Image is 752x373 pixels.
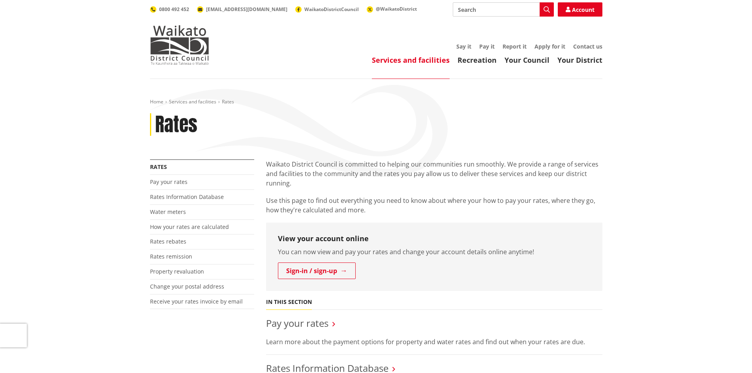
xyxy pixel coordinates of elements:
[367,6,417,12] a: @WaikatoDistrict
[557,55,602,65] a: Your District
[150,98,163,105] a: Home
[453,2,554,17] input: Search input
[266,196,602,215] p: Use this page to find out everything you need to know about where your how to pay your rates, whe...
[150,193,224,201] a: Rates Information Database
[278,262,356,279] a: Sign-in / sign-up
[458,55,497,65] a: Recreation
[295,6,359,13] a: WaikatoDistrictCouncil
[266,159,602,188] p: Waikato District Council is committed to helping our communities run smoothly. We provide a range...
[573,43,602,50] a: Contact us
[150,268,204,275] a: Property revaluation
[150,178,188,186] a: Pay your rates
[150,298,243,305] a: Receive your rates invoice by email
[150,283,224,290] a: Change your postal address
[150,208,186,216] a: Water meters
[534,43,565,50] a: Apply for it
[376,6,417,12] span: @WaikatoDistrict
[150,6,189,13] a: 0800 492 452
[206,6,287,13] span: [EMAIL_ADDRESS][DOMAIN_NAME]
[503,43,527,50] a: Report it
[155,113,197,136] h1: Rates
[304,6,359,13] span: WaikatoDistrictCouncil
[197,6,287,13] a: [EMAIL_ADDRESS][DOMAIN_NAME]
[266,317,328,330] a: Pay your rates
[266,337,602,347] p: Learn more about the payment options for property and water rates and find out when your rates ar...
[150,163,167,171] a: Rates
[278,234,591,243] h3: View your account online
[150,99,602,105] nav: breadcrumb
[456,43,471,50] a: Say it
[504,55,549,65] a: Your Council
[372,55,450,65] a: Services and facilities
[479,43,495,50] a: Pay it
[150,238,186,245] a: Rates rebates
[169,98,216,105] a: Services and facilities
[150,253,192,260] a: Rates remission
[558,2,602,17] a: Account
[266,299,312,306] h5: In this section
[150,223,229,231] a: How your rates are calculated
[150,25,209,65] img: Waikato District Council - Te Kaunihera aa Takiwaa o Waikato
[222,98,234,105] span: Rates
[159,6,189,13] span: 0800 492 452
[278,247,591,257] p: You can now view and pay your rates and change your account details online anytime!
